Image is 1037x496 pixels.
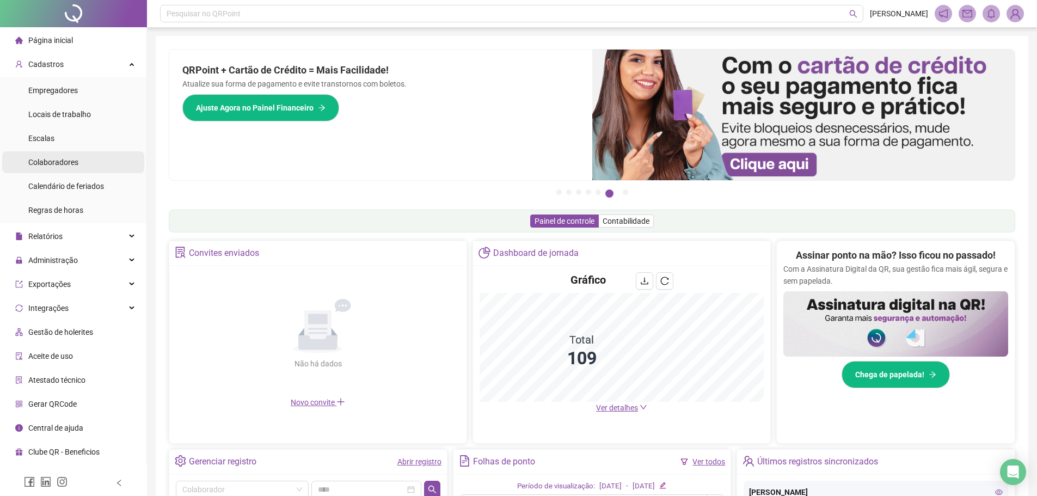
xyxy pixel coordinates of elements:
[15,60,23,68] span: user-add
[28,36,73,45] span: Página inicial
[596,189,601,195] button: 5
[175,247,186,258] span: solution
[517,481,595,492] div: Período de visualização:
[692,457,725,466] a: Ver todos
[28,86,78,95] span: Empregadores
[28,328,93,336] span: Gestão de holerites
[855,369,924,381] span: Chega de papelada!
[849,10,857,18] span: search
[115,479,123,487] span: left
[1000,459,1026,485] div: Open Intercom Messenger
[535,217,594,225] span: Painel de controle
[291,398,345,407] span: Novo convite
[28,206,83,215] span: Regras de horas
[592,50,1015,180] img: banner%2F75947b42-3b94-469c-a360-407c2d3115d7.png
[15,280,23,288] span: export
[626,481,628,492] div: -
[28,232,63,241] span: Relatórios
[15,304,23,312] span: sync
[962,9,972,19] span: mail
[57,476,68,487] span: instagram
[28,448,100,456] span: Clube QR - Beneficios
[196,102,314,114] span: Ajuste Agora no Painel Financeiro
[596,403,638,412] span: Ver detalhes
[599,481,622,492] div: [DATE]
[757,452,878,471] div: Últimos registros sincronizados
[556,189,562,195] button: 1
[493,244,579,262] div: Dashboard de jornada
[268,358,368,370] div: Não há dados
[28,110,91,119] span: Locais de trabalho
[28,134,54,143] span: Escalas
[28,182,104,191] span: Calendário de feriados
[633,481,655,492] div: [DATE]
[603,217,649,225] span: Contabilidade
[15,376,23,384] span: solution
[175,455,186,467] span: setting
[478,247,490,258] span: pie-chart
[640,277,649,285] span: download
[15,328,23,336] span: apartment
[28,400,77,408] span: Gerar QRCode
[28,280,71,289] span: Exportações
[870,8,928,20] span: [PERSON_NAME]
[397,457,441,466] a: Abrir registro
[783,263,1008,287] p: Com a Assinatura Digital da QR, sua gestão fica mais ágil, segura e sem papelada.
[28,376,85,384] span: Atestado técnico
[28,424,83,432] span: Central de ajuda
[640,403,647,411] span: down
[586,189,591,195] button: 4
[28,60,64,69] span: Cadastros
[842,361,950,388] button: Chega de papelada!
[576,189,581,195] button: 3
[182,78,579,90] p: Atualize sua forma de pagamento e evite transtornos com boletos.
[28,352,73,360] span: Aceite de uso
[566,189,572,195] button: 2
[182,94,339,121] button: Ajuste Agora no Painel Financeiro
[659,482,666,489] span: edit
[473,452,535,471] div: Folhas de ponto
[796,248,996,263] h2: Assinar ponto na mão? Isso ficou no passado!
[605,189,613,198] button: 6
[15,36,23,44] span: home
[428,485,437,494] span: search
[182,63,579,78] h2: QRPoint + Cartão de Crédito = Mais Facilidade!
[995,488,1003,496] span: eye
[189,244,259,262] div: Convites enviados
[1007,5,1023,22] img: 86506
[15,448,23,456] span: gift
[623,189,628,195] button: 7
[15,352,23,360] span: audit
[336,397,345,406] span: plus
[680,458,688,466] span: filter
[15,424,23,432] span: info-circle
[24,476,35,487] span: facebook
[660,277,669,285] span: reload
[318,104,326,112] span: arrow-right
[28,304,69,313] span: Integrações
[28,158,78,167] span: Colaboradores
[986,9,996,19] span: bell
[40,476,51,487] span: linkedin
[596,403,647,412] a: Ver detalhes down
[570,272,606,287] h4: Gráfico
[15,232,23,240] span: file
[15,256,23,264] span: lock
[189,452,256,471] div: Gerenciar registro
[28,256,78,265] span: Administração
[459,455,470,467] span: file-text
[938,9,948,19] span: notification
[15,400,23,408] span: qrcode
[743,455,754,467] span: team
[929,371,936,378] span: arrow-right
[783,291,1008,357] img: banner%2F02c71560-61a6-44d4-94b9-c8ab97240462.png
